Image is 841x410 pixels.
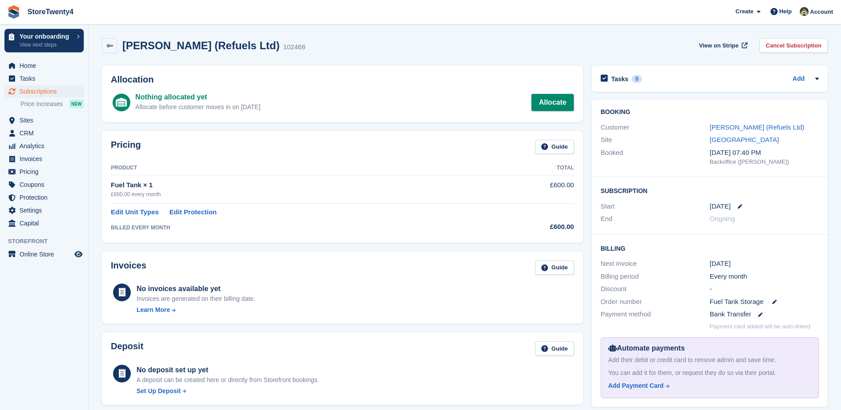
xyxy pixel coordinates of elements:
[73,249,84,260] a: Preview store
[710,322,810,331] p: Payment card added will be auto-linked
[4,29,84,52] a: Your onboarding View next steps
[535,341,574,356] a: Guide
[4,248,84,260] a: menu
[4,178,84,191] a: menu
[535,140,574,154] a: Guide
[710,272,819,282] div: Every month
[4,114,84,126] a: menu
[4,140,84,152] a: menu
[710,284,819,294] div: -
[111,140,141,154] h2: Pricing
[20,85,73,98] span: Subscriptions
[111,207,159,217] a: Edit Unit Types
[710,158,819,166] div: Backoffice ([PERSON_NAME])
[710,201,731,212] time: 2025-09-17 00:00:00 UTC
[20,99,84,109] a: Price increases NEW
[601,244,819,252] h2: Billing
[608,343,811,354] div: Automate payments
[137,386,181,396] div: Set Up Deposit
[759,38,828,53] a: Cancel Subscription
[800,7,809,16] img: Lee Hanlon
[111,180,488,190] div: Fuel Tank × 1
[4,127,84,139] a: menu
[137,294,255,304] div: Invoices are generated on their billing date.
[111,190,488,198] div: £600.00 every month
[111,75,574,85] h2: Allocation
[601,148,710,166] div: Booked
[20,100,63,108] span: Price increases
[20,114,73,126] span: Sites
[20,178,73,191] span: Coupons
[122,39,280,51] h2: [PERSON_NAME] (Refuels Ltd)
[20,140,73,152] span: Analytics
[601,186,819,195] h2: Subscription
[699,41,739,50] span: View on Stripe
[20,248,73,260] span: Online Store
[488,175,574,203] td: £600.00
[779,7,792,16] span: Help
[488,222,574,232] div: £600.00
[710,148,819,158] div: [DATE] 07:40 PM
[4,153,84,165] a: menu
[137,305,255,315] a: Learn More
[710,309,819,319] div: Bank Transfer
[4,191,84,204] a: menu
[24,4,77,19] a: StoreTwenty4
[137,375,319,385] p: A deposit can be created here or directly from Storefront bookings.
[137,305,170,315] div: Learn More
[601,297,710,307] div: Order number
[20,204,73,217] span: Settings
[601,309,710,319] div: Payment method
[601,201,710,212] div: Start
[4,217,84,229] a: menu
[135,102,260,112] div: Allocate before customer moves in on [DATE]
[608,368,811,378] div: You can add it for them, or request they do so via their portal.
[710,215,735,222] span: Ongoing
[4,204,84,217] a: menu
[608,381,808,390] a: Add Payment Card
[608,381,664,390] div: Add Payment Card
[111,341,143,356] h2: Deposit
[696,38,749,53] a: View on Stripe
[7,5,20,19] img: stora-icon-8386f47178a22dfd0bd8f6a31ec36ba5ce8667c1dd55bd0f319d3a0aa187defe.svg
[535,260,574,275] a: Guide
[8,237,88,246] span: Storefront
[531,94,574,111] a: Allocate
[137,365,319,375] div: No deposit set up yet
[20,127,73,139] span: CRM
[137,284,255,294] div: No invoices available yet
[601,259,710,269] div: Next invoice
[137,386,319,396] a: Set Up Deposit
[111,161,488,175] th: Product
[601,284,710,294] div: Discount
[20,166,73,178] span: Pricing
[601,109,819,116] h2: Booking
[611,75,629,83] h2: Tasks
[20,59,73,72] span: Home
[601,122,710,133] div: Customer
[601,214,710,224] div: End
[111,260,146,275] h2: Invoices
[20,217,73,229] span: Capital
[710,259,819,269] div: [DATE]
[4,72,84,85] a: menu
[111,224,488,232] div: BILLED EVERY MONTH
[735,7,753,16] span: Create
[710,136,779,143] a: [GEOGRAPHIC_DATA]
[488,161,574,175] th: Total
[710,123,804,131] a: [PERSON_NAME] (Refuels Ltd)
[20,33,72,39] p: Your onboarding
[20,191,73,204] span: Protection
[20,41,72,49] p: View next steps
[632,75,642,83] div: 0
[20,153,73,165] span: Invoices
[20,72,73,85] span: Tasks
[608,355,811,365] div: Add their debit or credit card to remove admin and save time.
[135,92,260,102] div: Nothing allocated yet
[169,207,217,217] a: Edit Protection
[69,99,84,108] div: NEW
[4,59,84,72] a: menu
[710,297,763,307] span: Fuel Tank Storage
[601,272,710,282] div: Billing period
[4,85,84,98] a: menu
